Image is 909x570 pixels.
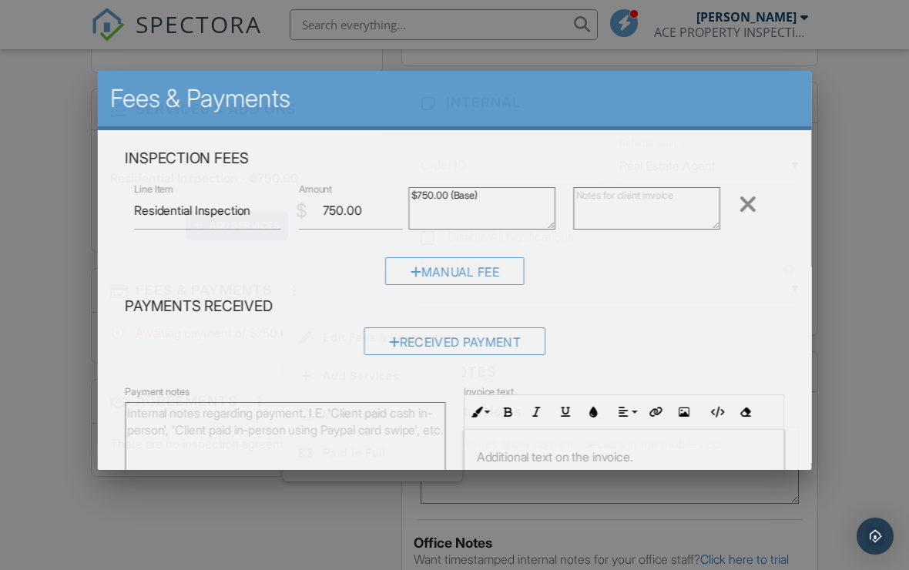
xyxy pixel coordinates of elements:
[702,397,730,426] button: Code View
[464,384,514,398] label: Invoice text
[493,397,522,426] button: Bold (⌘B)
[125,384,189,398] label: Payment notes
[125,149,784,169] h4: Inspection Fees
[730,397,759,426] button: Clear Formatting
[640,397,669,426] button: Insert Link (⌘K)
[364,327,545,354] div: Received Payment
[669,397,698,426] button: Insert Image (⌘P)
[551,397,579,426] button: Underline (⌘U)
[364,337,545,353] a: Received Payment
[612,397,640,426] button: Align
[296,197,307,223] div: $
[465,397,493,426] button: Inline Style
[134,182,173,196] label: Line Item
[385,256,524,284] div: Manual Fee
[109,83,799,114] h2: Fees & Payments
[857,518,894,555] div: Open Intercom Messenger
[522,397,550,426] button: Italic (⌘I)
[579,397,608,426] button: Colors
[125,296,784,316] h4: Payments Received
[385,267,524,283] a: Manual Fee
[299,182,332,196] label: Amount
[408,187,555,230] textarea: $750.00 (Base)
